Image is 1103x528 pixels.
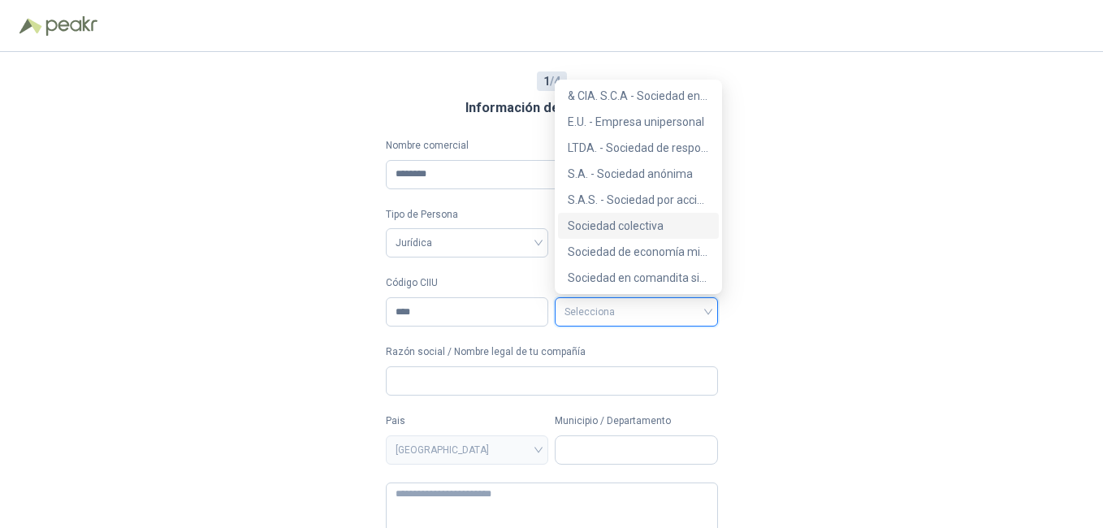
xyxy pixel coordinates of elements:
[568,217,709,235] div: Sociedad colectiva
[465,97,638,119] h3: Información de la Compañía
[568,87,709,105] div: & CIA. S.C.A - Sociedad en comandita por acciones
[396,231,539,255] span: Jurídica
[386,207,549,223] label: Tipo de Persona
[558,265,719,291] div: Sociedad en comandita simple
[568,191,709,209] div: S.A.S. - Sociedad por acciones simplificada
[543,72,560,90] span: / 4
[386,275,549,291] label: Código CIIU
[386,138,718,154] label: Nombre comercial
[568,243,709,261] div: Sociedad de economía mixta
[558,213,719,239] div: Sociedad colectiva
[386,413,549,429] label: Pais
[558,161,719,187] div: S.A. - Sociedad anónima
[558,109,719,135] div: E.U. - Empresa unipersonal
[558,83,719,109] div: & CIA. S.C.A - Sociedad en comandita por acciones
[386,344,718,360] label: Razón social / Nombre legal de tu compañía
[568,269,709,287] div: Sociedad en comandita simple
[568,165,709,183] div: S.A. - Sociedad anónima
[558,187,719,213] div: S.A.S. - Sociedad por acciones simplificada
[45,16,97,36] img: Peakr
[568,139,709,157] div: LTDA. - Sociedad de responsabilidad limitada
[555,413,718,429] label: Municipio / Departamento
[558,239,719,265] div: Sociedad de economía mixta
[558,135,719,161] div: LTDA. - Sociedad de responsabilidad limitada
[568,113,709,131] div: E.U. - Empresa unipersonal
[396,438,539,462] span: COLOMBIA
[19,18,42,34] img: Logo
[543,75,550,88] b: 1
